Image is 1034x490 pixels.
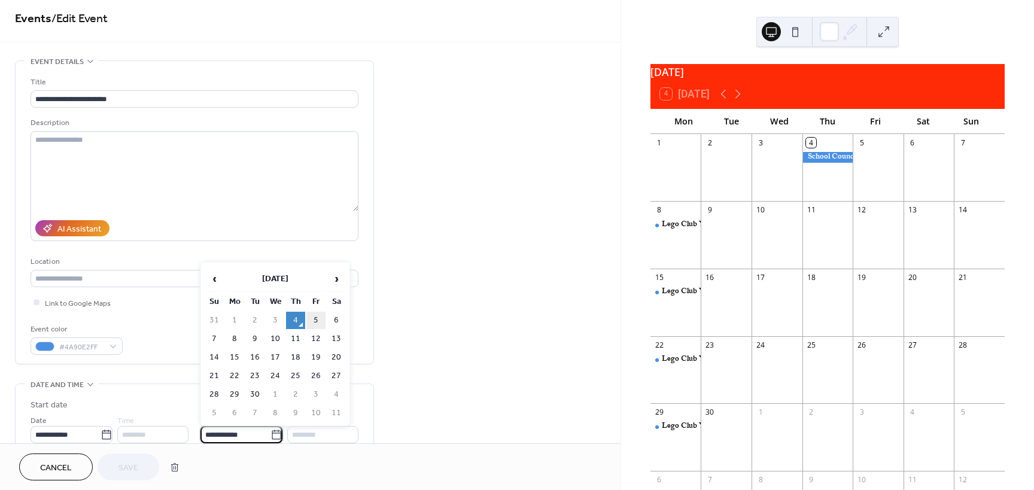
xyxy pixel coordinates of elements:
th: Mo [225,293,244,311]
span: Cancel [40,462,72,474]
div: 23 [705,340,715,350]
div: Lego Club Y3-7 [650,354,701,365]
div: 27 [907,340,917,350]
td: 11 [327,404,346,422]
td: 20 [327,349,346,366]
div: Mon [660,109,708,133]
div: Lego Club Y3-7 [650,287,701,297]
th: Tu [245,293,264,311]
td: 16 [245,349,264,366]
td: 25 [286,367,305,385]
div: AI Assistant [57,223,101,236]
th: Sa [327,293,346,311]
div: 14 [958,205,968,215]
button: AI Assistant [35,220,110,236]
div: 3 [857,407,867,418]
td: 5 [205,404,224,422]
th: Fr [306,293,326,311]
td: 9 [286,404,305,422]
div: [DATE] [650,64,1005,80]
td: 19 [306,349,326,366]
a: Events [15,7,51,31]
div: 12 [857,205,867,215]
td: 13 [327,330,346,348]
td: 10 [266,330,285,348]
th: We [266,293,285,311]
td: 10 [306,404,326,422]
div: 16 [705,273,715,283]
div: 28 [958,340,968,350]
span: Time [117,415,134,427]
div: 1 [756,407,766,418]
td: 3 [266,312,285,329]
div: 18 [806,273,816,283]
div: 29 [654,407,664,418]
td: 15 [225,349,244,366]
div: 5 [958,407,968,418]
td: 6 [327,312,346,329]
div: Fri [851,109,899,133]
td: 26 [306,367,326,385]
div: Event color [31,323,120,336]
td: 14 [205,349,224,366]
td: 7 [205,330,224,348]
td: 8 [266,404,285,422]
div: 2 [806,407,816,418]
td: 7 [245,404,264,422]
div: Tue [708,109,756,133]
div: Start date [31,399,68,412]
div: 26 [857,340,867,350]
span: Event details [31,56,84,68]
div: 7 [705,474,715,485]
td: 22 [225,367,244,385]
div: 20 [907,273,917,283]
td: 24 [266,367,285,385]
span: Time [287,415,304,427]
td: 21 [205,367,224,385]
div: Description [31,117,356,129]
span: Link to Google Maps [45,297,111,310]
div: Sun [947,109,995,133]
div: 4 [907,407,917,418]
div: 7 [958,138,968,148]
td: 18 [286,349,305,366]
span: Date and time [31,379,84,391]
div: 4 [806,138,816,148]
div: 11 [907,474,917,485]
th: [DATE] [225,266,326,292]
div: 8 [654,205,664,215]
div: 2 [705,138,715,148]
div: 24 [756,340,766,350]
div: Wed [756,109,804,133]
div: 12 [958,474,968,485]
span: / Edit Event [51,7,108,31]
div: 9 [806,474,816,485]
td: 31 [205,312,224,329]
td: 1 [225,312,244,329]
div: Lego Club Y3-7 [662,354,716,365]
span: ‹ [205,267,223,291]
div: Lego Club Y3-7 [662,220,716,230]
div: 17 [756,273,766,283]
div: 25 [806,340,816,350]
span: #4A90E2FF [59,341,104,354]
div: 13 [907,205,917,215]
div: Thu [804,109,851,133]
td: 2 [245,312,264,329]
span: Date [31,415,47,427]
div: 21 [958,273,968,283]
div: Title [31,76,356,89]
td: 1 [266,386,285,403]
div: Location [31,255,356,268]
td: 4 [327,386,346,403]
div: 19 [857,273,867,283]
div: 22 [654,340,664,350]
td: 9 [245,330,264,348]
td: 3 [306,386,326,403]
th: Su [205,293,224,311]
div: 15 [654,273,664,283]
div: Lego Club Y3-7 [650,220,701,230]
td: 23 [245,367,264,385]
td: 6 [225,404,244,422]
div: 5 [857,138,867,148]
